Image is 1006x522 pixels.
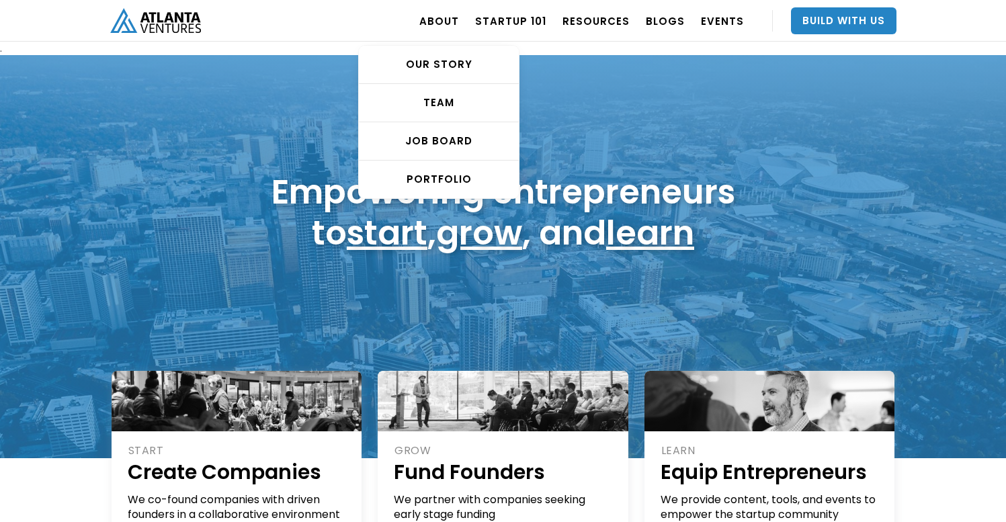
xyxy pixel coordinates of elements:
[128,492,347,522] div: We co-found companies with driven founders in a collaborative environment
[347,209,427,257] a: start
[701,2,744,40] a: EVENTS
[475,2,546,40] a: Startup 101
[394,458,614,486] h1: Fund Founders
[359,58,519,71] div: OUR STORY
[606,209,694,257] a: learn
[791,7,896,34] a: Build With Us
[359,173,519,186] div: PORTFOLIO
[271,171,735,253] h1: Empowering entrepreneurs to , , and
[359,161,519,198] a: PORTFOLIO
[661,458,880,486] h1: Equip Entrepreneurs
[359,134,519,148] div: Job Board
[562,2,630,40] a: RESOURCES
[646,2,685,40] a: BLOGS
[359,122,519,161] a: Job Board
[128,443,347,458] div: START
[436,209,522,257] a: grow
[419,2,459,40] a: ABOUT
[359,46,519,84] a: OUR STORY
[661,443,880,458] div: LEARN
[128,458,347,486] h1: Create Companies
[394,492,614,522] div: We partner with companies seeking early stage funding
[394,443,614,458] div: GROW
[359,84,519,122] a: TEAM
[661,492,880,522] div: We provide content, tools, and events to empower the startup community
[359,96,519,110] div: TEAM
